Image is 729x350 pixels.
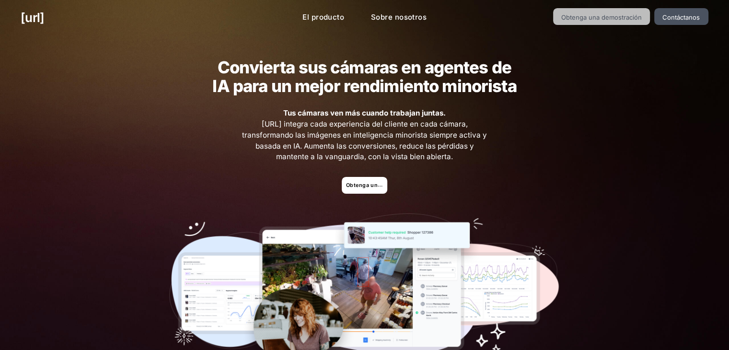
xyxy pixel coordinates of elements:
[363,8,434,27] a: Sobre nosotros
[283,108,446,117] font: Tus cámaras ven más cuando trabajan juntas.
[21,10,44,25] font: [URL]
[371,12,427,22] font: Sobre nosotros
[561,13,642,21] font: Obtenga una demostración
[553,8,650,25] a: Obtenga una demostración
[295,8,352,27] a: El producto
[662,13,700,21] font: Contáctanos
[654,8,708,25] a: Contáctanos
[342,177,387,194] a: Obtenga una demostración
[302,12,344,22] font: El producto
[346,182,420,188] font: Obtenga una demostración
[242,119,487,161] font: [URL] integra cada experiencia del cliente en cada cámara, transformando las imágenes en intelige...
[212,57,516,96] font: Convierta sus cámaras en agentes de IA para un mejor rendimiento minorista
[21,8,44,27] a: [URL]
